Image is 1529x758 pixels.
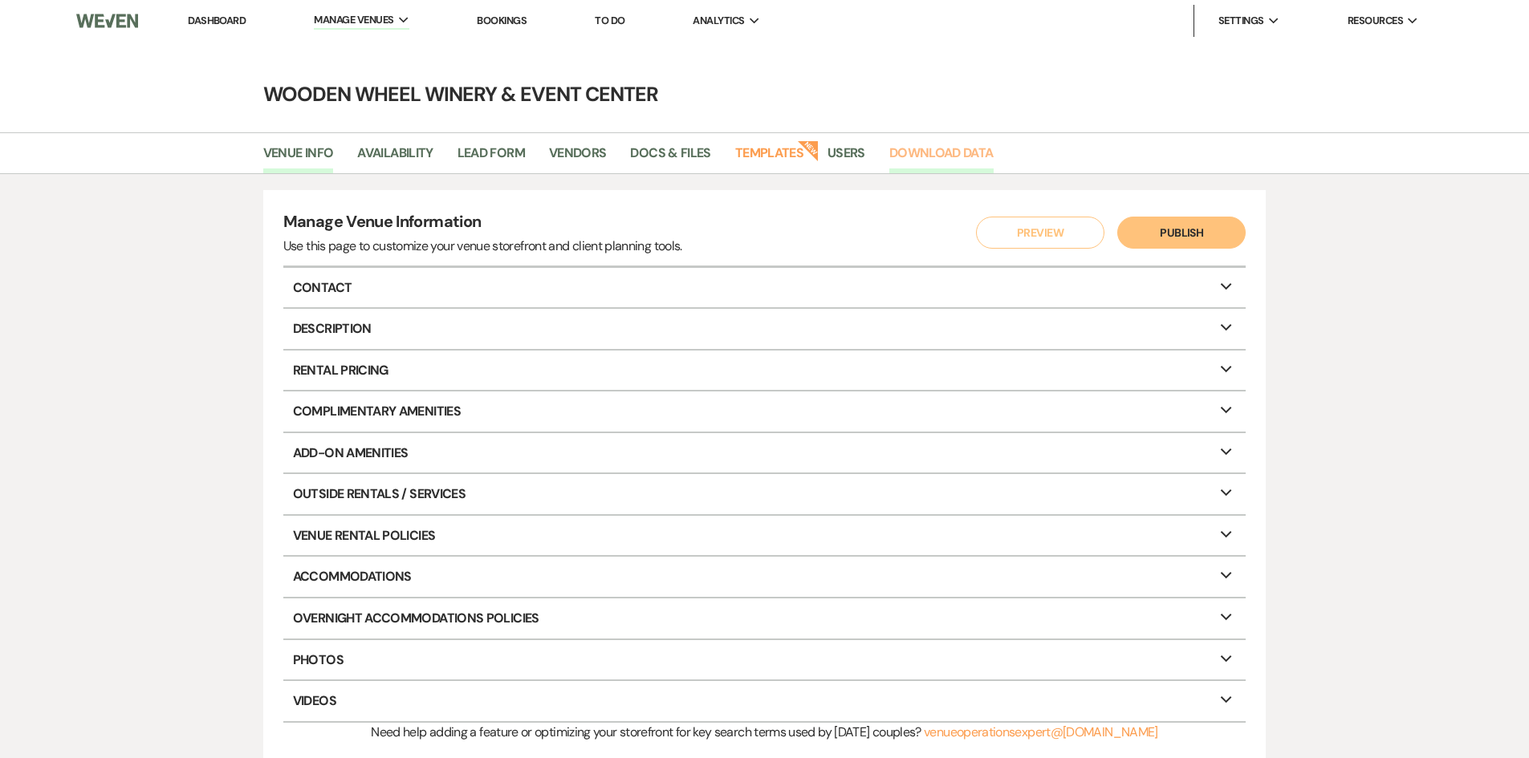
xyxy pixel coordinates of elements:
span: Analytics [693,13,744,29]
p: Description [283,309,1246,349]
span: Resources [1348,13,1403,29]
span: Need help adding a feature or optimizing your storefront for key search terms used by [DATE] coup... [371,724,921,740]
a: To Do [595,14,624,27]
strong: New [797,139,819,161]
a: Lead Form [457,143,525,173]
span: Manage Venues [314,12,393,28]
p: Videos [283,681,1246,721]
a: Templates [735,143,803,173]
p: Accommodations [283,557,1246,597]
a: Bookings [477,14,527,27]
a: Preview [972,217,1100,249]
p: Add-On Amenities [283,433,1246,473]
h4: Manage Venue Information [283,210,682,237]
p: Contact [283,268,1246,308]
p: Rental Pricing [283,351,1246,391]
button: Publish [1117,217,1246,249]
span: Settings [1218,13,1264,29]
button: Preview [976,217,1104,249]
p: Overnight Accommodations Policies [283,598,1246,638]
p: Photos [283,640,1246,680]
a: Dashboard [188,14,246,27]
a: Download Data [889,143,994,173]
div: Use this page to customize your venue storefront and client planning tools. [283,237,682,256]
a: venueoperationsexpert@[DOMAIN_NAME] [924,724,1158,740]
a: Docs & Files [630,143,710,173]
p: Venue Rental Policies [283,516,1246,556]
a: Users [828,143,865,173]
h4: Wooden Wheel Winery & Event Center [187,80,1343,108]
a: Availability [357,143,433,173]
p: Outside Rentals / Services [283,474,1246,514]
p: Complimentary Amenities [283,391,1246,432]
img: Weven Logo [76,4,137,38]
a: Vendors [549,143,607,173]
a: Venue Info [263,143,334,173]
